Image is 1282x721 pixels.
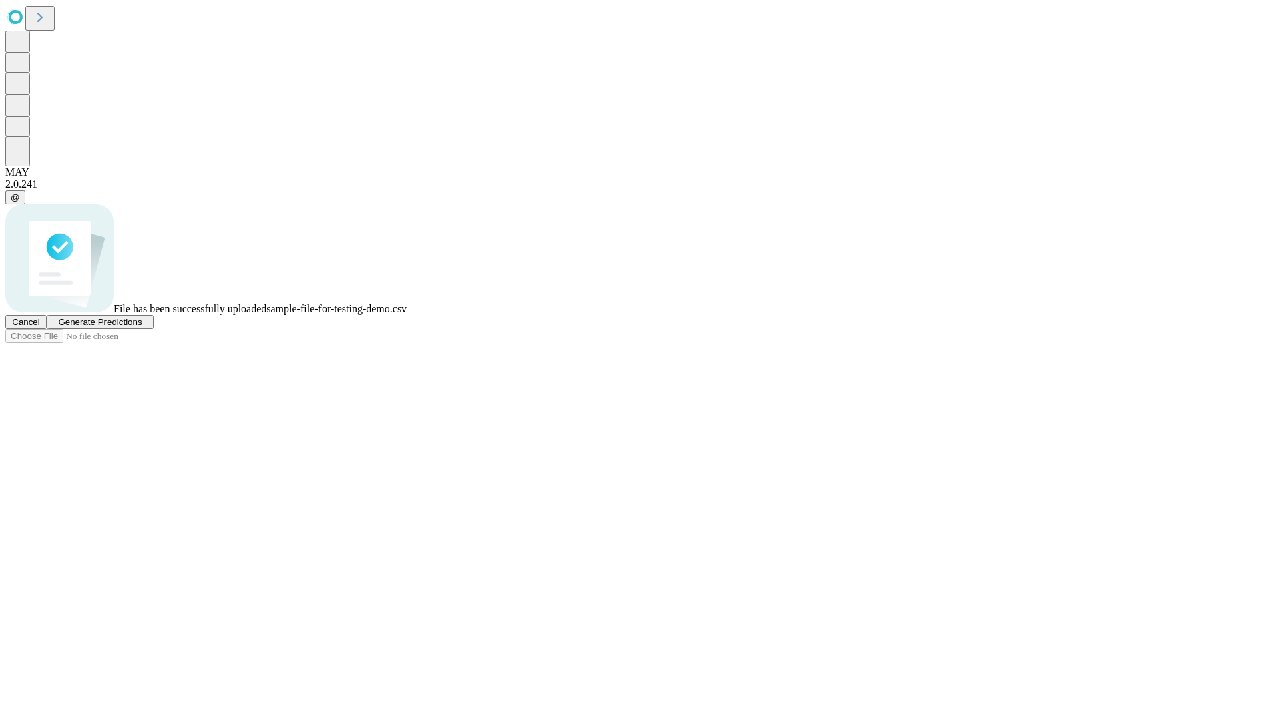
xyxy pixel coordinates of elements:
span: Cancel [12,317,40,327]
span: @ [11,192,20,202]
button: @ [5,190,25,204]
span: Generate Predictions [58,317,142,327]
div: MAY [5,166,1277,178]
span: File has been successfully uploaded [114,303,266,314]
span: sample-file-for-testing-demo.csv [266,303,407,314]
button: Generate Predictions [47,315,154,329]
div: 2.0.241 [5,178,1277,190]
button: Cancel [5,315,47,329]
